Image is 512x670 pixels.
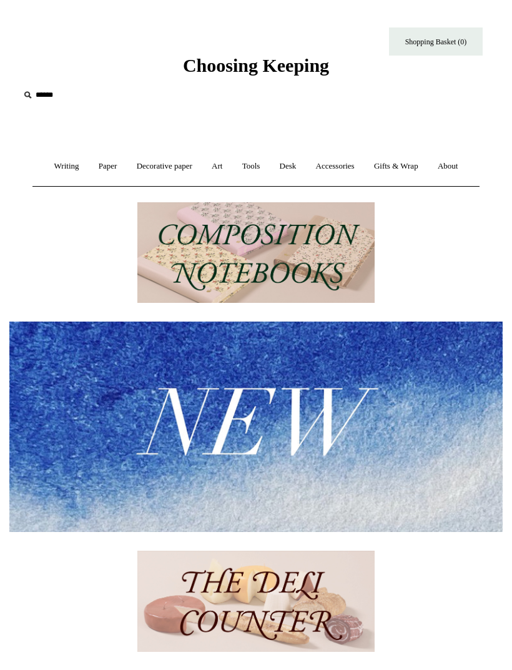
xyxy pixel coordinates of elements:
[203,150,231,183] a: Art
[365,150,427,183] a: Gifts & Wrap
[183,65,329,74] a: Choosing Keeping
[128,150,201,183] a: Decorative paper
[46,150,88,183] a: Writing
[183,55,329,76] span: Choosing Keeping
[9,322,503,531] img: New.jpg__PID:f73bdf93-380a-4a35-bcfe-7823039498e1
[307,150,363,183] a: Accessories
[271,150,305,183] a: Desk
[234,150,269,183] a: Tools
[90,150,126,183] a: Paper
[389,27,483,56] a: Shopping Basket (0)
[137,551,375,652] img: The Deli Counter
[429,150,467,183] a: About
[137,202,375,303] img: 202302 Composition ledgers.jpg__PID:69722ee6-fa44-49dd-a067-31375e5d54ec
